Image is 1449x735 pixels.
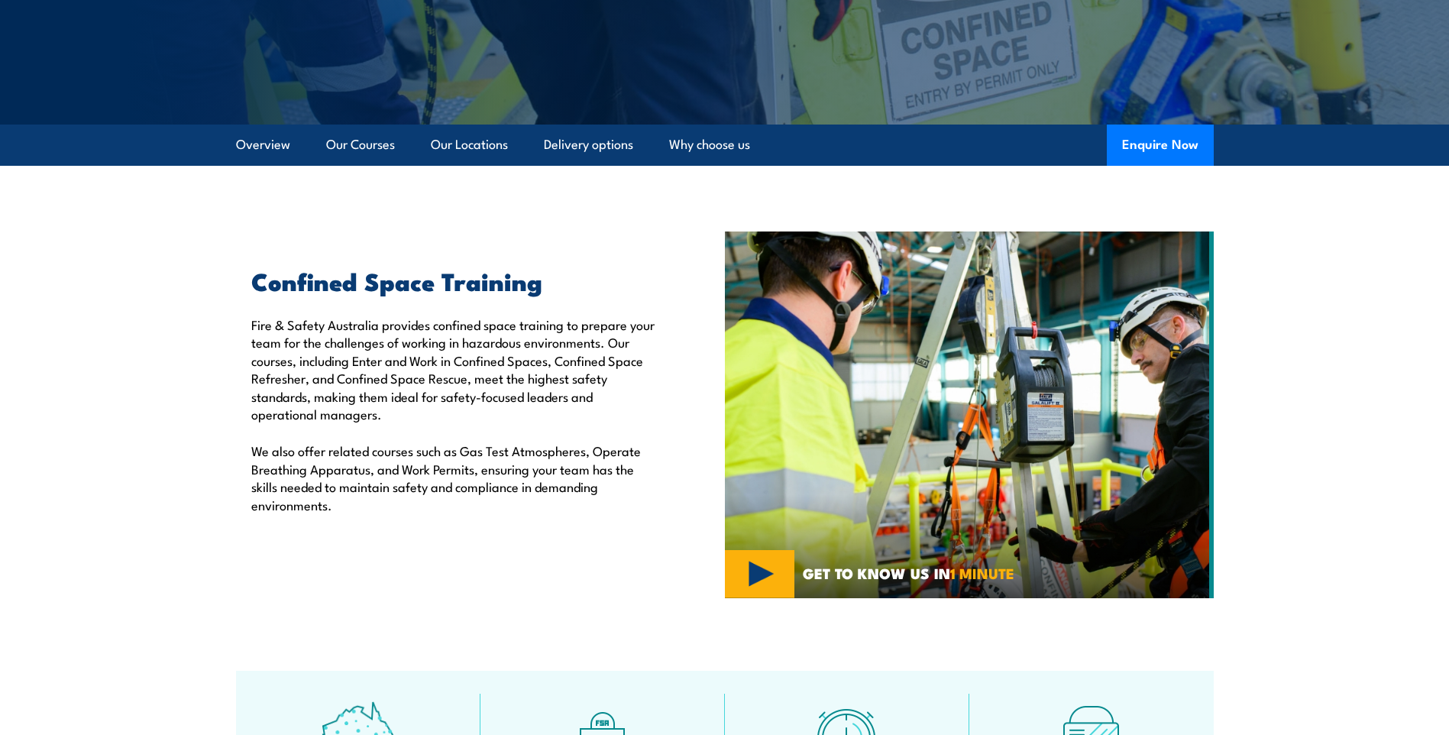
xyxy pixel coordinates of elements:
p: We also offer related courses such as Gas Test Atmospheres, Operate Breathing Apparatus, and Work... [251,442,655,513]
h2: Confined Space Training [251,270,655,291]
img: Confined Space Courses Australia [725,232,1214,598]
a: Overview [236,125,290,165]
a: Delivery options [544,125,633,165]
strong: 1 MINUTE [950,562,1014,584]
a: Our Locations [431,125,508,165]
p: Fire & Safety Australia provides confined space training to prepare your team for the challenges ... [251,316,655,423]
button: Enquire Now [1107,125,1214,166]
a: Why choose us [669,125,750,165]
a: Our Courses [326,125,395,165]
span: GET TO KNOW US IN [803,566,1014,580]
